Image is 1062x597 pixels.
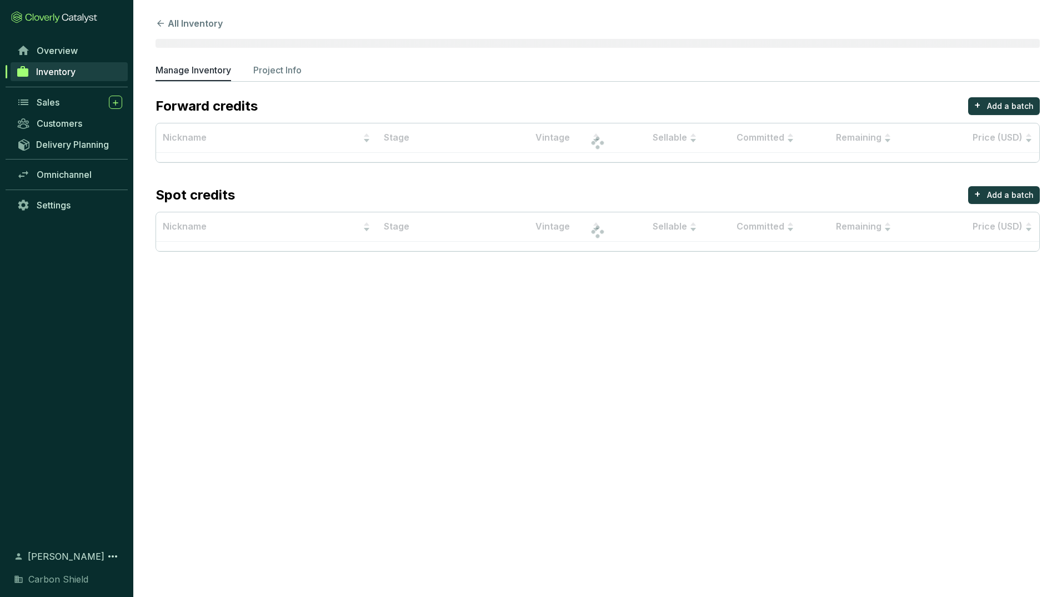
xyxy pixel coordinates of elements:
a: Overview [11,41,128,60]
span: Overview [37,45,78,56]
p: + [974,97,981,113]
p: Add a batch [987,101,1034,112]
span: [PERSON_NAME] [28,550,104,563]
a: Customers [11,114,128,133]
span: Inventory [36,66,76,77]
button: +Add a batch [968,186,1040,204]
p: Forward credits [156,97,258,115]
button: All Inventory [156,17,223,30]
button: +Add a batch [968,97,1040,115]
p: Project Info [253,63,302,77]
a: Omnichannel [11,165,128,184]
p: Spot credits [156,186,235,204]
a: Sales [11,93,128,112]
span: Carbon Shield [28,573,88,586]
a: Delivery Planning [11,135,128,153]
span: Settings [37,200,71,211]
p: Add a batch [987,190,1034,201]
span: Omnichannel [37,169,92,180]
span: Customers [37,118,82,129]
a: Settings [11,196,128,215]
p: + [974,186,981,202]
a: Inventory [11,62,128,81]
p: Manage Inventory [156,63,231,77]
span: Sales [37,97,59,108]
span: Delivery Planning [36,139,109,150]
